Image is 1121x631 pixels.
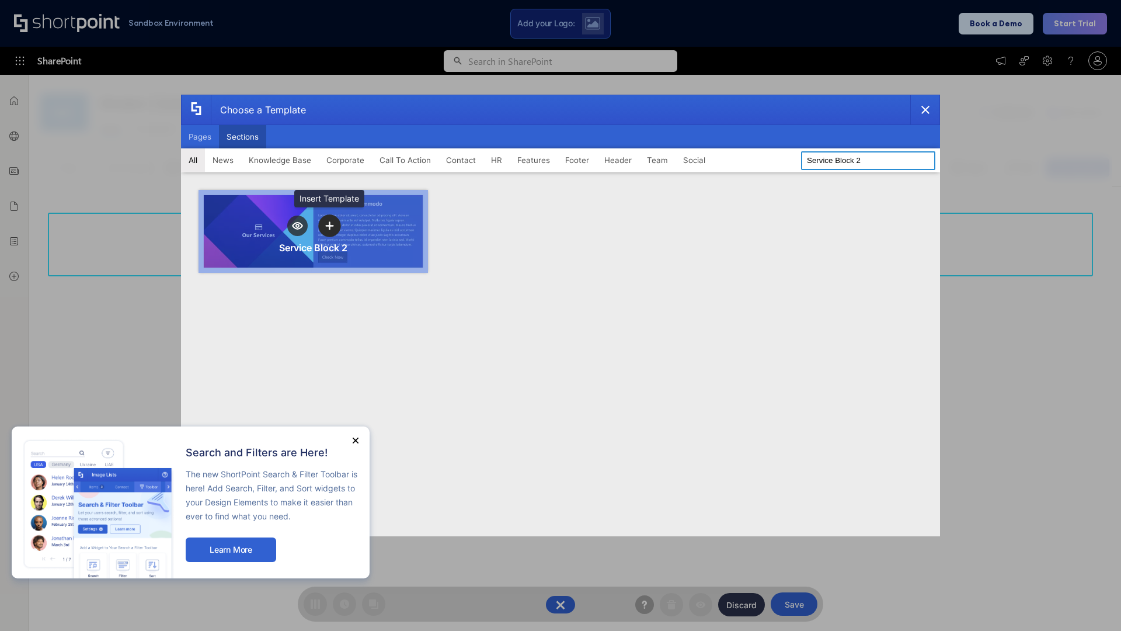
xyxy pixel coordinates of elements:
button: Social [676,148,713,172]
p: The new ShortPoint Search & Filter Toolbar is here! Add Search, Filter, and Sort widgets to your ... [186,467,358,523]
button: Learn More [186,538,276,562]
button: Footer [558,148,597,172]
button: All [181,148,205,172]
button: News [205,148,241,172]
button: Sections [219,125,266,148]
button: Features [510,148,558,172]
h2: Search and Filters are Here! [186,447,358,459]
input: Search [801,151,935,170]
iframe: Chat Widget [1063,575,1121,631]
img: new feature image [23,438,174,578]
button: Header [597,148,639,172]
button: HR [483,148,510,172]
div: Service Block 2 [279,242,347,254]
button: Knowledge Base [241,148,319,172]
button: Team [639,148,676,172]
button: Call To Action [372,148,438,172]
button: Corporate [319,148,372,172]
button: Contact [438,148,483,172]
div: Choose a Template [211,95,306,124]
button: Pages [181,125,219,148]
div: template selector [181,95,940,536]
